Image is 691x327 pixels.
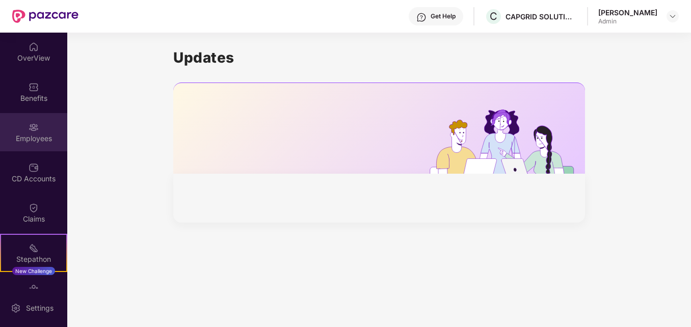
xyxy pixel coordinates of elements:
[29,203,39,213] img: svg+xml;base64,PHN2ZyBpZD0iQ2xhaW0iIHhtbG5zPSJodHRwOi8vd3d3LnczLm9yZy8yMDAwL3N2ZyIgd2lkdGg9IjIwIi...
[430,110,585,174] img: hrOnboarding
[29,283,39,293] img: svg+xml;base64,PHN2ZyBpZD0iRW5kb3JzZW1lbnRzIiB4bWxucz0iaHR0cDovL3d3dy53My5vcmcvMjAwMC9zdmciIHdpZH...
[29,162,39,173] img: svg+xml;base64,PHN2ZyBpZD0iQ0RfQWNjb3VudHMiIGRhdGEtbmFtZT0iQ0QgQWNjb3VudHMiIHhtbG5zPSJodHRwOi8vd3...
[431,12,456,20] div: Get Help
[29,243,39,253] img: svg+xml;base64,PHN2ZyB4bWxucz0iaHR0cDovL3d3dy53My5vcmcvMjAwMC9zdmciIHdpZHRoPSIyMSIgaGVpZ2h0PSIyMC...
[11,303,21,313] img: svg+xml;base64,PHN2ZyBpZD0iU2V0dGluZy0yMHgyMCIgeG1sbnM9Imh0dHA6Ly93d3cudzMub3JnLzIwMDAvc3ZnIiB3aW...
[506,12,577,21] div: CAPGRID SOLUTIONS PRIVATE LIMITED
[29,42,39,52] img: svg+xml;base64,PHN2ZyBpZD0iSG9tZSIgeG1sbnM9Imh0dHA6Ly93d3cudzMub3JnLzIwMDAvc3ZnIiB3aWR0aD0iMjAiIG...
[29,82,39,92] img: svg+xml;base64,PHN2ZyBpZD0iQmVuZWZpdHMiIHhtbG5zPSJodHRwOi8vd3d3LnczLm9yZy8yMDAwL3N2ZyIgd2lkdGg9Ij...
[669,12,677,20] img: svg+xml;base64,PHN2ZyBpZD0iRHJvcGRvd24tMzJ4MzIiIHhtbG5zPSJodHRwOi8vd3d3LnczLm9yZy8yMDAwL3N2ZyIgd2...
[23,303,57,313] div: Settings
[12,10,78,23] img: New Pazcare Logo
[598,17,657,25] div: Admin
[490,10,497,22] span: C
[29,122,39,132] img: svg+xml;base64,PHN2ZyBpZD0iRW1wbG95ZWVzIiB4bWxucz0iaHR0cDovL3d3dy53My5vcmcvMjAwMC9zdmciIHdpZHRoPS...
[598,8,657,17] div: [PERSON_NAME]
[1,254,66,264] div: Stepathon
[416,12,427,22] img: svg+xml;base64,PHN2ZyBpZD0iSGVscC0zMngzMiIgeG1sbnM9Imh0dHA6Ly93d3cudzMub3JnLzIwMDAvc3ZnIiB3aWR0aD...
[173,49,585,66] h1: Updates
[12,267,55,275] div: New Challenge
